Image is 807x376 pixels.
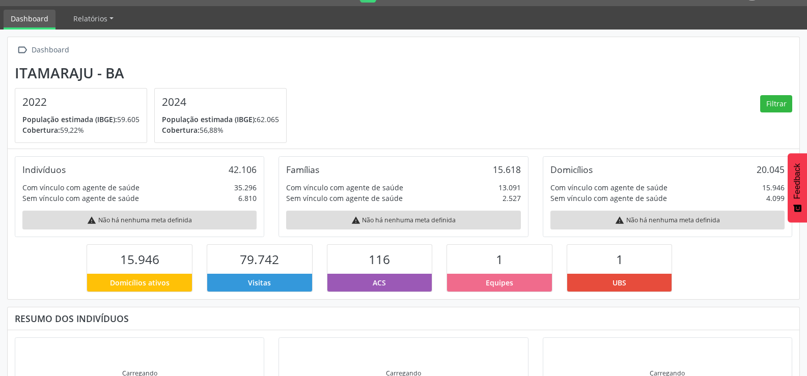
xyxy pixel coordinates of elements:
span: Relatórios [73,14,107,23]
div: Não há nenhuma meta definida [550,211,785,229]
span: UBS [613,277,626,288]
i: warning [615,216,624,225]
span: Feedback [793,163,802,199]
span: 116 [369,251,390,268]
div: Sem vínculo com agente de saúde [286,193,403,204]
i:  [15,43,30,57]
div: 6.810 [238,193,257,204]
div: 15.618 [493,164,521,175]
h4: 2024 [162,96,279,108]
div: Itamaraju - BA [15,65,294,81]
a: Relatórios [66,10,121,27]
span: Cobertura: [162,125,200,135]
div: Não há nenhuma meta definida [286,211,520,229]
a: Dashboard [4,10,55,30]
div: Famílias [286,164,319,175]
i: warning [351,216,360,225]
div: 20.045 [757,164,785,175]
div: Resumo dos indivíduos [15,313,792,324]
h4: 2022 [22,96,140,108]
span: Equipes [486,277,513,288]
span: População estimada (IBGE): [22,114,117,124]
div: 15.946 [762,182,785,193]
span: Cobertura: [22,125,60,135]
span: 79.742 [240,251,279,268]
div: 4.099 [766,193,785,204]
button: Filtrar [760,95,792,112]
p: 56,88% [162,125,279,135]
a:  Dashboard [15,43,71,57]
div: Com vínculo com agente de saúde [550,182,667,193]
button: Feedback - Mostrar pesquisa [788,153,807,222]
div: Com vínculo com agente de saúde [286,182,403,193]
div: Não há nenhuma meta definida [22,211,257,229]
span: 1 [616,251,623,268]
span: 15.946 [120,251,159,268]
div: Dashboard [30,43,71,57]
div: Domicílios [550,164,593,175]
div: 2.527 [503,193,521,204]
p: 59,22% [22,125,140,135]
div: 42.106 [229,164,257,175]
span: 1 [496,251,503,268]
div: Sem vínculo com agente de saúde [550,193,667,204]
div: Indivíduos [22,164,66,175]
div: Sem vínculo com agente de saúde [22,193,139,204]
span: ACS [373,277,386,288]
p: 59.605 [22,114,140,125]
div: 35.296 [234,182,257,193]
div: 13.091 [498,182,521,193]
p: 62.065 [162,114,279,125]
span: Domicílios ativos [110,277,170,288]
span: População estimada (IBGE): [162,114,257,124]
div: Com vínculo com agente de saúde [22,182,140,193]
i: warning [87,216,96,225]
span: Visitas [248,277,271,288]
